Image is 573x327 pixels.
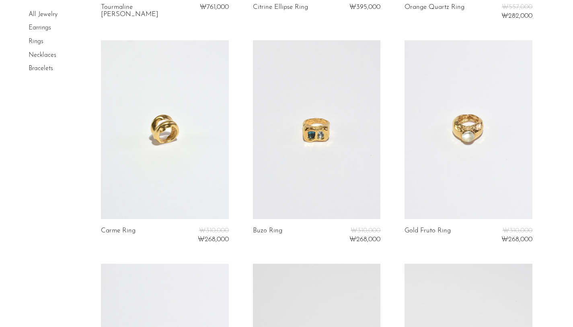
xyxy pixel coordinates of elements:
[101,4,185,19] a: Tourmaline [PERSON_NAME]
[29,38,43,45] a: Rings
[253,4,308,11] a: Citrine Ellipse Ring
[349,4,380,10] span: ₩395,000
[199,227,229,234] span: ₩310,000
[351,227,380,234] span: ₩310,000
[503,227,532,234] span: ₩310,000
[29,25,51,31] a: Earrings
[349,236,380,243] span: ₩268,000
[200,4,229,10] span: ₩761,000
[502,4,532,10] span: ₩557,000
[29,65,53,72] a: Bracelets
[253,227,282,244] a: Buzo Ring
[29,52,56,58] a: Necklaces
[198,236,229,243] span: ₩268,000
[405,4,464,20] a: Orange Quartz Ring
[501,236,532,243] span: ₩268,000
[101,227,136,244] a: Carme Ring
[405,227,451,244] a: Gold Fruto Ring
[501,12,532,19] span: ₩282,000
[29,11,58,18] a: All Jewelry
